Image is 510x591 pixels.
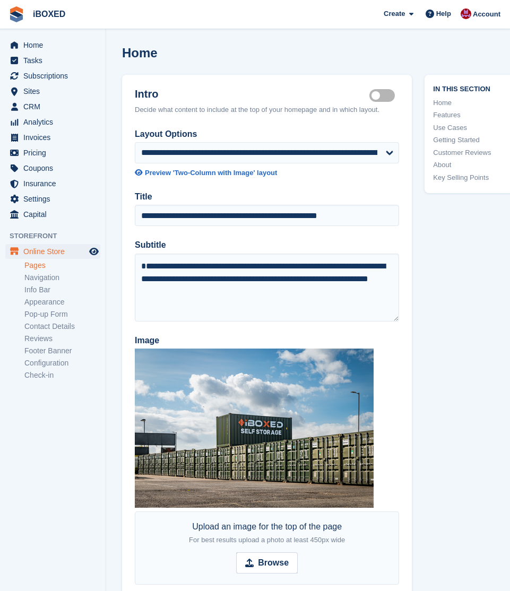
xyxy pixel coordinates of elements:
[384,8,405,19] span: Create
[24,346,100,356] a: Footer Banner
[24,273,100,283] a: Navigation
[88,245,100,258] a: Preview store
[5,99,100,114] a: menu
[23,115,87,129] span: Analytics
[135,105,399,115] div: Decide what content to include at the top of your homepage and in which layout.
[5,115,100,129] a: menu
[23,38,87,53] span: Home
[135,168,399,178] a: Preview 'Two-Column with Image' layout
[5,68,100,83] a: menu
[23,207,87,222] span: Capital
[436,8,451,19] span: Help
[10,231,106,241] span: Storefront
[24,285,100,295] a: Info Bar
[135,334,399,347] label: Image
[5,145,100,160] a: menu
[8,6,24,22] img: stora-icon-8386f47178a22dfd0bd8f6a31ec36ba5ce8667c1dd55bd0f319d3a0aa187defe.svg
[461,8,471,19] img: Amanda Forder
[23,176,87,191] span: Insurance
[5,192,100,206] a: menu
[5,53,100,68] a: menu
[5,130,100,145] a: menu
[24,321,100,332] a: Contact Details
[5,207,100,222] a: menu
[24,334,100,344] a: Reviews
[258,557,289,569] strong: Browse
[5,38,100,53] a: menu
[5,161,100,176] a: menu
[135,239,399,251] label: Subtitle
[23,68,87,83] span: Subscriptions
[5,244,100,259] a: menu
[23,84,87,99] span: Sites
[122,46,158,60] h1: Home
[23,161,87,176] span: Coupons
[473,9,500,20] span: Account
[24,297,100,307] a: Appearance
[23,130,87,145] span: Invoices
[23,145,87,160] span: Pricing
[23,192,87,206] span: Settings
[24,358,100,368] a: Configuration
[189,520,345,546] div: Upload an image for the top of the page
[23,99,87,114] span: CRM
[29,5,70,23] a: iBOXED
[369,95,399,97] label: Hero section active
[189,536,345,544] span: For best results upload a photo at least 450px wide
[135,128,399,141] label: Layout Options
[24,260,100,271] a: Pages
[135,88,369,100] h2: Intro
[135,190,399,203] label: Title
[236,552,298,573] input: Browse
[5,176,100,191] a: menu
[23,244,87,259] span: Online Store
[5,84,100,99] a: menu
[24,370,100,380] a: Check-in
[135,349,374,508] img: IMG_6910_sml.jpg
[24,309,100,319] a: Pop-up Form
[145,168,277,178] div: Preview 'Two-Column with Image' layout
[23,53,87,68] span: Tasks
